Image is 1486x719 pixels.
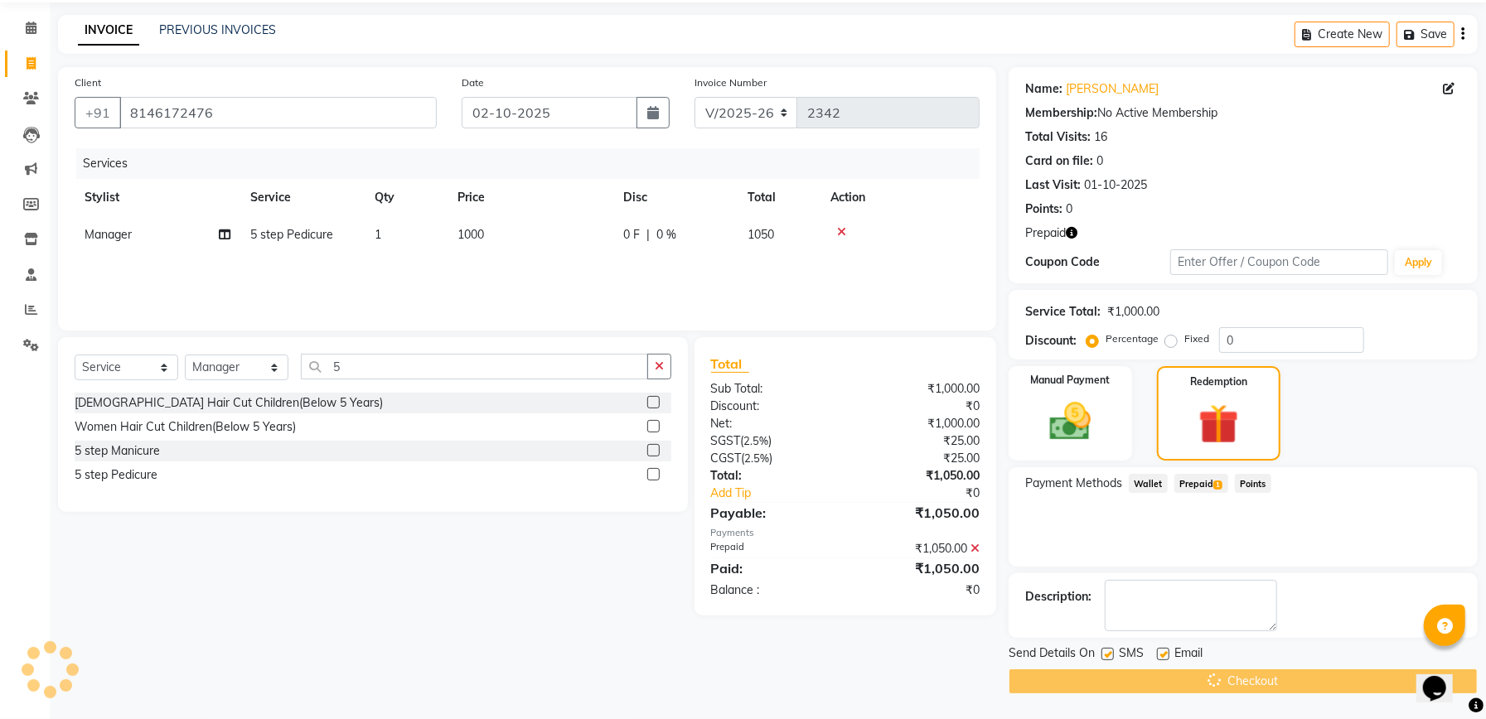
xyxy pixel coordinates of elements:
[462,75,484,90] label: Date
[1066,200,1072,218] div: 0
[744,434,769,447] span: 2.5%
[711,433,741,448] span: SGST
[1025,200,1062,218] div: Points:
[711,355,749,373] span: Total
[1025,253,1170,271] div: Coupon Code
[845,380,992,398] div: ₹1,000.00
[1235,474,1271,493] span: Points
[1107,303,1159,321] div: ₹1,000.00
[75,97,121,128] button: +91
[711,526,980,540] div: Payments
[78,16,139,46] a: INVOICE
[656,226,676,244] span: 0 %
[699,398,845,415] div: Discount:
[1190,374,1247,389] label: Redemption
[1025,332,1077,350] div: Discount:
[869,485,992,502] div: ₹0
[1213,480,1222,490] span: 1
[699,485,870,502] a: Add Tip
[699,380,845,398] div: Sub Total:
[845,540,992,557] div: ₹1,050.00
[1174,474,1228,493] span: Prepaid
[1174,644,1203,665] span: Email
[159,22,276,37] a: PREVIOUS INVOICES
[699,432,845,450] div: ( )
[745,451,770,465] span: 2.5%
[1025,104,1097,122] div: Membership:
[738,179,820,216] th: Total
[365,179,448,216] th: Qty
[1119,644,1144,665] span: SMS
[845,503,992,523] div: ₹1,050.00
[695,75,767,90] label: Invoice Number
[1025,152,1093,170] div: Card on file:
[711,451,742,466] span: CGST
[1037,398,1105,446] img: _cash.svg
[375,227,381,242] span: 1
[748,227,774,242] span: 1050
[1025,176,1081,194] div: Last Visit:
[699,540,845,557] div: Prepaid
[699,415,845,432] div: Net:
[448,179,613,216] th: Price
[457,227,484,242] span: 1000
[1025,80,1062,98] div: Name:
[699,467,845,485] div: Total:
[1396,22,1455,47] button: Save
[845,581,992,599] div: ₹0
[76,148,992,179] div: Services
[1025,224,1066,242] span: Prepaid
[1066,80,1159,98] a: [PERSON_NAME]
[699,503,845,523] div: Payable:
[1025,104,1461,122] div: No Active Membership
[75,75,101,90] label: Client
[1129,474,1168,493] span: Wallet
[845,398,992,415] div: ₹0
[699,450,845,467] div: ( )
[1184,331,1209,346] label: Fixed
[1295,22,1390,47] button: Create New
[1025,303,1101,321] div: Service Total:
[1416,653,1469,702] iframe: chat widget
[1106,331,1159,346] label: Percentage
[699,558,845,578] div: Paid:
[820,179,980,216] th: Action
[613,179,738,216] th: Disc
[75,179,240,216] th: Stylist
[75,394,383,412] div: [DEMOGRAPHIC_DATA] Hair Cut Children(Below 5 Years)
[699,581,845,599] div: Balance :
[1084,176,1147,194] div: 01-10-2025
[1009,644,1095,665] span: Send Details On
[646,226,650,244] span: |
[1030,373,1110,388] label: Manual Payment
[1186,399,1251,449] img: _gift.svg
[85,227,132,242] span: Manager
[1025,588,1092,606] div: Description:
[75,466,157,484] div: 5 step Pedicure
[1170,249,1388,275] input: Enter Offer / Coupon Code
[1096,152,1103,170] div: 0
[1025,475,1122,492] span: Payment Methods
[1094,128,1107,146] div: 16
[119,97,437,128] input: Search by Name/Mobile/Email/Code
[75,418,296,436] div: Women Hair Cut Children(Below 5 Years)
[845,450,992,467] div: ₹25.00
[240,179,365,216] th: Service
[623,226,640,244] span: 0 F
[845,558,992,578] div: ₹1,050.00
[845,467,992,485] div: ₹1,050.00
[1025,128,1091,146] div: Total Visits:
[845,415,992,432] div: ₹1,000.00
[1395,250,1442,275] button: Apply
[845,432,992,450] div: ₹25.00
[301,354,648,379] input: Search or Scan
[250,227,333,242] span: 5 step Pedicure
[75,442,160,460] div: 5 step Manicure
